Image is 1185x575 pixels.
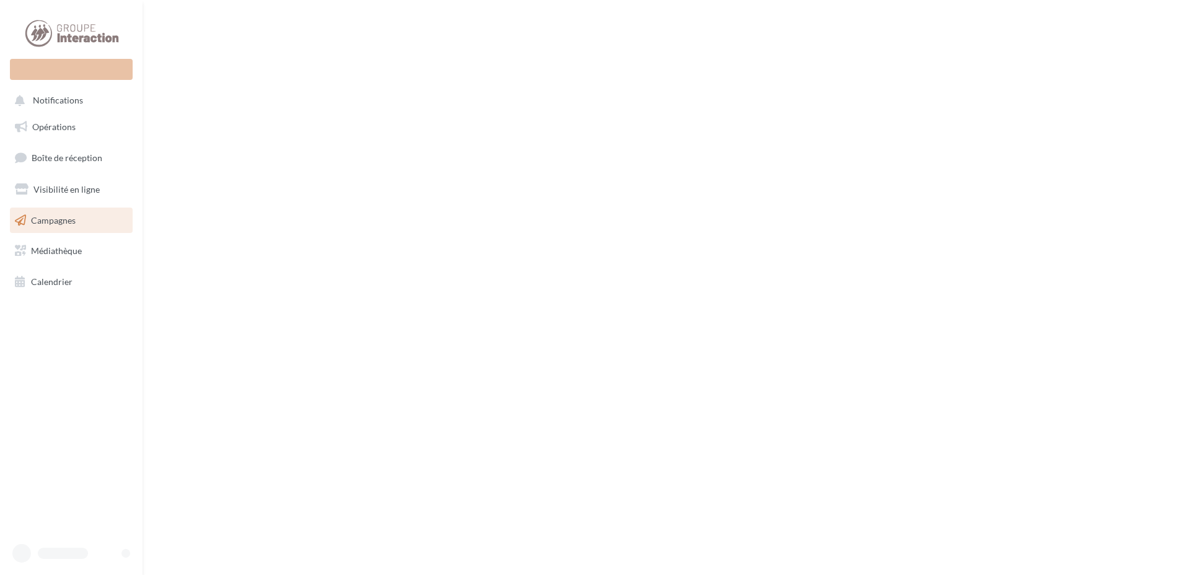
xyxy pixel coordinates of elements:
div: Nouvelle campagne [10,59,133,80]
span: Campagnes [31,214,76,225]
a: Campagnes [7,208,135,234]
span: Boîte de réception [32,152,102,163]
span: Médiathèque [31,245,82,256]
a: Calendrier [7,269,135,295]
a: Boîte de réception [7,144,135,171]
a: Opérations [7,114,135,140]
a: Médiathèque [7,238,135,264]
span: Visibilité en ligne [33,184,100,195]
span: Calendrier [31,276,73,287]
span: Opérations [32,121,76,132]
a: Visibilité en ligne [7,177,135,203]
span: Notifications [33,95,83,106]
